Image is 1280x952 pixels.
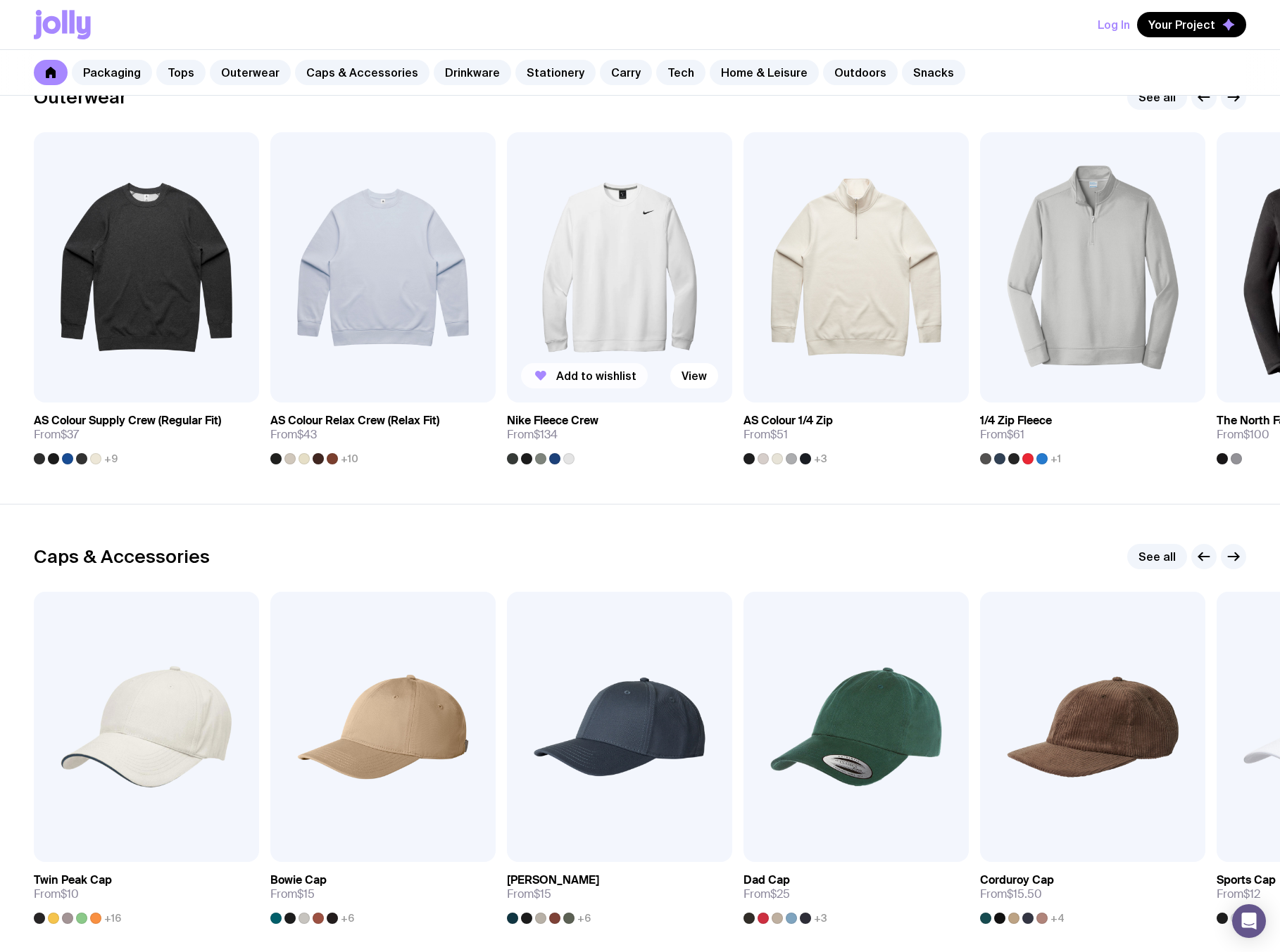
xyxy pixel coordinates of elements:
[270,873,327,887] h3: Bowie Cap
[1050,453,1061,464] span: +1
[980,862,1205,924] a: Corduroy CapFrom$15.50+4
[515,60,596,85] a: Stationery
[600,60,652,85] a: Carry
[34,402,259,464] a: AS Colour Supply Crew (Regular Fit)From$37+9
[743,862,969,924] a: Dad CapFrom$25+3
[743,873,790,887] h3: Dad Cap
[743,414,833,428] h3: AS Colour 1/4 Zip
[34,87,127,108] h2: Outerwear
[534,427,558,442] span: $134
[295,60,429,85] a: Caps & Accessories
[156,60,206,85] a: Tops
[61,887,79,901] span: $10
[507,414,598,428] h3: Nike Fleece Crew
[980,873,1054,887] h3: Corduroy Cap
[507,402,732,464] a: Nike Fleece CrewFrom$134
[577,913,591,924] span: +6
[270,887,315,901] span: From
[34,862,259,924] a: Twin Peak CapFrom$10+16
[507,428,558,442] span: From
[1127,544,1187,569] a: See all
[434,60,511,85] a: Drinkware
[521,363,648,388] button: Add to wishlist
[507,862,732,924] a: [PERSON_NAME]From$15+6
[1232,904,1266,938] div: Open Intercom Messenger
[770,427,788,442] span: $51
[534,887,551,901] span: $15
[1137,12,1246,37] button: Your Project
[341,913,354,924] span: +6
[980,402,1205,464] a: 1/4 Zip FleeceFrom$61+1
[1243,427,1269,442] span: $100
[1127,84,1187,110] a: See all
[341,453,358,464] span: +10
[710,60,819,85] a: Home & Leisure
[297,427,317,442] span: $43
[1217,873,1276,887] h3: Sports Cap
[34,546,210,567] h2: Caps & Accessories
[1217,887,1260,901] span: From
[61,427,79,442] span: $37
[34,873,112,887] h3: Twin Peak Cap
[1217,428,1269,442] span: From
[507,873,599,887] h3: [PERSON_NAME]
[270,428,317,442] span: From
[980,428,1024,442] span: From
[556,369,636,383] span: Add to wishlist
[823,60,898,85] a: Outdoors
[1148,18,1215,32] span: Your Project
[670,363,718,388] a: View
[743,887,790,901] span: From
[743,428,788,442] span: From
[34,414,221,428] h3: AS Colour Supply Crew (Regular Fit)
[270,402,496,464] a: AS Colour Relax Crew (Relax Fit)From$43+10
[1098,12,1130,37] button: Log In
[814,453,827,464] span: +3
[980,887,1042,901] span: From
[72,60,152,85] a: Packaging
[34,887,79,901] span: From
[297,887,315,901] span: $15
[1007,887,1042,901] span: $15.50
[656,60,705,85] a: Tech
[902,60,965,85] a: Snacks
[1243,887,1260,901] span: $12
[34,428,79,442] span: From
[743,402,969,464] a: AS Colour 1/4 ZipFrom$51+3
[104,453,118,464] span: +9
[1007,427,1024,442] span: $61
[980,414,1052,428] h3: 1/4 Zip Fleece
[210,60,291,85] a: Outerwear
[814,913,827,924] span: +3
[1050,913,1065,924] span: +4
[270,862,496,924] a: Bowie CapFrom$15+6
[770,887,790,901] span: $25
[104,913,121,924] span: +16
[270,414,439,428] h3: AS Colour Relax Crew (Relax Fit)
[507,887,551,901] span: From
